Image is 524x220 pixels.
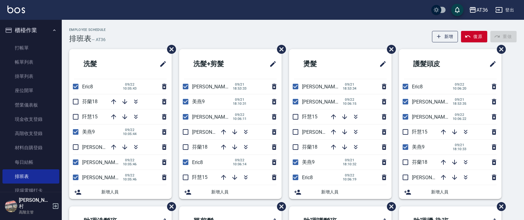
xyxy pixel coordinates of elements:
[399,185,501,199] div: 新增人員
[375,57,387,71] span: 修改班表的標題
[123,87,137,91] span: 10:05:43
[19,197,50,209] h5: [PERSON_NAME]村
[476,6,488,14] div: AT36
[461,31,487,42] button: 復原
[82,159,122,165] span: [PERSON_NAME]6
[294,53,351,75] h2: 燙髮
[302,114,317,120] span: 阡慧15
[412,159,427,165] span: 芬蘭18
[123,158,137,162] span: 09/22
[192,174,208,180] span: 阡慧15
[302,159,315,165] span: 美燕9
[2,184,59,198] a: 現場電腦打卡
[233,158,247,162] span: 09/22
[82,84,93,90] span: Eric8
[2,41,59,55] a: 打帳單
[192,159,203,165] span: Eric8
[2,83,59,98] a: 座位開單
[211,189,277,195] span: 新增人員
[343,87,357,91] span: 18:53:34
[272,197,287,216] span: 刪除班表
[2,155,59,169] a: 每日結帳
[179,185,282,199] div: 新增人員
[162,40,177,58] span: 刪除班表
[453,98,467,102] span: 09/21
[412,99,455,105] span: [PERSON_NAME]16
[82,99,98,104] span: 芬蘭18
[412,144,425,150] span: 美燕9
[123,82,137,87] span: 09/22
[266,57,277,71] span: 修改班表的標題
[233,113,247,117] span: 09/22
[493,4,517,16] button: 登出
[412,114,452,120] span: [PERSON_NAME]6
[69,34,91,43] h3: 排班表
[123,177,137,181] span: 10:05:46
[233,102,247,106] span: 18:10:31
[233,87,247,91] span: 18:53:33
[91,36,106,43] h6: — AT36
[82,114,98,120] span: 阡慧15
[382,40,397,58] span: 刪除班表
[432,31,458,42] button: 新增
[74,53,131,75] h2: 洗髮
[2,169,59,184] a: 排班表
[272,40,287,58] span: 刪除班表
[321,189,387,195] span: 新增人員
[69,28,106,32] h2: Employee Schedule
[453,147,467,151] span: 18:10:33
[431,189,497,195] span: 新增人員
[123,173,137,177] span: 09/22
[343,98,357,102] span: 09/22
[412,129,427,135] span: 阡慧15
[5,200,17,212] img: Person
[382,197,397,216] span: 刪除班表
[101,189,167,195] span: 新增人員
[343,177,357,181] span: 10:06:19
[184,53,249,75] h2: 洗髮+剪髮
[302,175,313,180] span: Eric8
[19,209,50,215] p: 高階主管
[343,102,357,106] span: 10:06:15
[343,158,357,162] span: 09/21
[343,162,357,166] span: 18:10:32
[192,99,205,104] span: 美燕9
[485,57,497,71] span: 修改班表的標題
[453,113,467,117] span: 09/22
[453,87,467,91] span: 10:06:20
[453,82,467,87] span: 09/22
[7,6,25,13] img: Logo
[412,175,455,180] span: [PERSON_NAME]11
[192,84,235,90] span: [PERSON_NAME]16
[82,175,125,180] span: [PERSON_NAME]16
[467,4,490,16] button: AT36
[492,40,507,58] span: 刪除班表
[123,162,137,166] span: 10:05:46
[2,141,59,155] a: 材料自購登錄
[192,144,208,150] span: 芬蘭18
[233,162,247,166] span: 10:06:14
[2,55,59,69] a: 帳單列表
[82,144,125,150] span: [PERSON_NAME]11
[2,22,59,38] button: 櫃檯作業
[302,99,342,105] span: [PERSON_NAME]6
[233,117,247,121] span: 10:06:11
[123,132,137,136] span: 10:05:44
[123,128,137,132] span: 09/22
[82,129,95,135] span: 美燕9
[412,84,423,90] span: Eric8
[453,143,467,147] span: 09/21
[453,102,467,106] span: 18:53:35
[302,84,345,90] span: [PERSON_NAME]16
[451,4,463,16] button: save
[343,173,357,177] span: 09/22
[492,197,507,216] span: 刪除班表
[302,144,317,150] span: 芬蘭18
[192,129,235,135] span: [PERSON_NAME]11
[404,53,467,75] h2: 護髮頭皮
[302,129,345,135] span: [PERSON_NAME]11
[2,112,59,126] a: 現金收支登錄
[343,82,357,87] span: 09/21
[69,185,172,199] div: 新增人員
[2,69,59,83] a: 掛單列表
